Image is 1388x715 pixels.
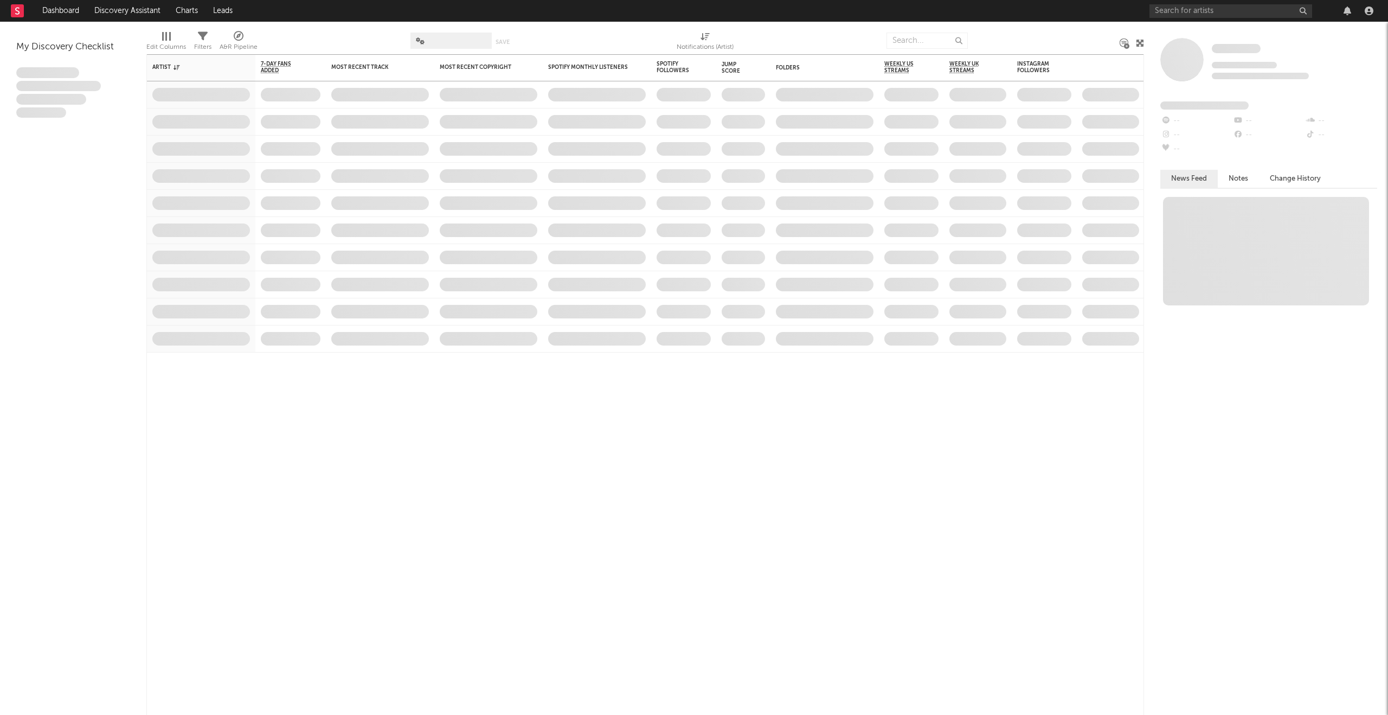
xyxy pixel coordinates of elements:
[194,27,211,59] div: Filters
[1232,114,1305,128] div: --
[1218,170,1259,188] button: Notes
[1160,170,1218,188] button: News Feed
[152,64,234,71] div: Artist
[16,94,86,105] span: Praesent ac interdum
[1212,44,1261,53] span: Some Artist
[1160,101,1249,110] span: Fans Added by Platform
[220,27,258,59] div: A&R Pipeline
[677,41,734,54] div: Notifications (Artist)
[16,81,101,92] span: Integer aliquet in purus et
[677,27,734,59] div: Notifications (Artist)
[657,61,695,74] div: Spotify Followers
[440,64,521,71] div: Most Recent Copyright
[722,61,749,74] div: Jump Score
[146,41,186,54] div: Edit Columns
[1305,114,1377,128] div: --
[331,64,413,71] div: Most Recent Track
[1212,62,1277,68] span: Tracking Since: [DATE]
[1160,142,1232,156] div: --
[194,41,211,54] div: Filters
[1212,73,1309,79] span: 0 fans last week
[261,61,304,74] span: 7-Day Fans Added
[496,39,510,45] button: Save
[16,41,130,54] div: My Discovery Checklist
[884,61,922,74] span: Weekly US Streams
[16,107,66,118] span: Aliquam viverra
[776,65,857,71] div: Folders
[1305,128,1377,142] div: --
[1017,61,1055,74] div: Instagram Followers
[220,41,258,54] div: A&R Pipeline
[16,67,79,78] span: Lorem ipsum dolor
[146,27,186,59] div: Edit Columns
[1160,114,1232,128] div: --
[1259,170,1332,188] button: Change History
[548,64,629,71] div: Spotify Monthly Listeners
[1149,4,1312,18] input: Search for artists
[886,33,968,49] input: Search...
[1232,128,1305,142] div: --
[1212,43,1261,54] a: Some Artist
[949,61,990,74] span: Weekly UK Streams
[1160,128,1232,142] div: --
